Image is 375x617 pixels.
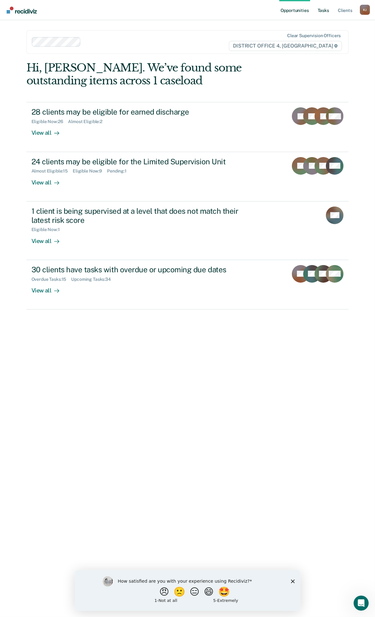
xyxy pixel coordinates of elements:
[31,174,67,186] div: View all
[31,277,71,282] div: Overdue Tasks : 15
[360,5,370,15] button: Profile dropdown button
[354,596,369,611] iframe: Intercom live chat
[75,570,300,611] iframe: Survey by Kim from Recidiviz
[31,227,65,232] div: Eligible Now : 1
[31,157,253,166] div: 24 clients may be eligible for the Limited Supervision Unit
[73,168,107,174] div: Eligible Now : 9
[26,102,349,152] a: 28 clients may be eligible for earned dischargeEligible Now:26Almost Eligible:2View all
[107,168,132,174] div: Pending : 1
[31,107,253,116] div: 28 clients may be eligible for earned discharge
[229,41,342,51] span: DISTRICT OFFICE 4, [GEOGRAPHIC_DATA]
[31,265,253,274] div: 30 clients have tasks with overdue or upcoming due dates
[26,201,349,260] a: 1 client is being supervised at a level that does not match their latest risk scoreEligible Now:1...
[7,7,37,14] img: Recidiviz
[31,124,67,137] div: View all
[26,260,349,309] a: 30 clients have tasks with overdue or upcoming due datesOverdue Tasks:15Upcoming Tasks:34View all
[287,33,341,38] div: Clear supervision officers
[31,232,67,245] div: View all
[31,207,253,225] div: 1 client is being supervised at a level that does not match their latest risk score
[31,119,68,124] div: Eligible Now : 26
[31,168,73,174] div: Almost Eligible : 15
[26,61,284,87] div: Hi, [PERSON_NAME]. We’ve found some outstanding items across 1 caseload
[360,5,370,15] div: K J
[31,282,67,294] div: View all
[71,277,116,282] div: Upcoming Tasks : 34
[26,152,349,201] a: 24 clients may be eligible for the Limited Supervision UnitAlmost Eligible:15Eligible Now:9Pendin...
[68,119,107,124] div: Almost Eligible : 2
